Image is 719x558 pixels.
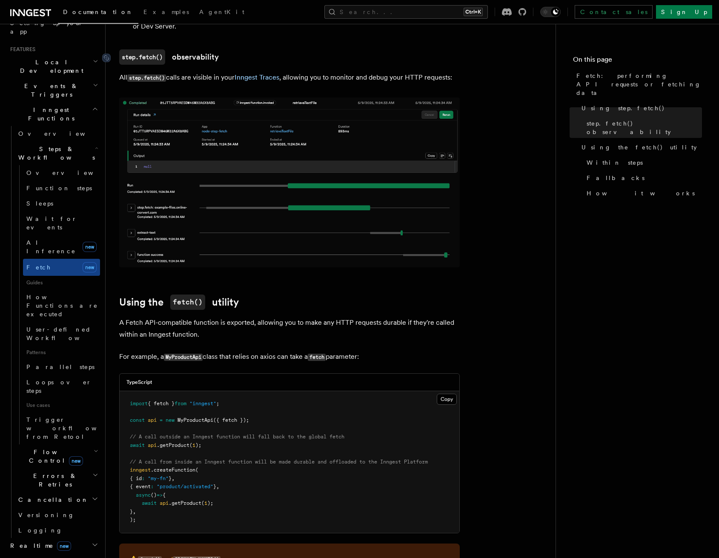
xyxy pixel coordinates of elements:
button: Search...Ctrl+K [324,5,488,19]
span: Overview [18,130,106,137]
span: MyProductApi [178,417,213,423]
span: ); [130,517,136,523]
span: Fetch: performing API requests or fetching data [576,72,702,97]
span: ( [189,442,192,448]
span: Examples [143,9,189,15]
span: .createFunction [151,467,195,473]
span: Inngest Functions [7,106,92,123]
p: All calls are visible in your , allowing you to monitor and debug your HTTP requests: [119,72,460,84]
span: { fetch } [148,401,175,406]
span: Loops over steps [26,379,92,394]
a: AI Inferencenew [23,235,100,259]
span: AI Inference [26,239,76,255]
span: Errors & Retries [15,472,92,489]
span: Fallbacks [587,174,645,182]
span: How Functions are executed [26,294,98,318]
a: Parallel steps [23,359,100,375]
span: : [151,484,154,489]
span: step.fetch() observability [587,119,702,136]
h3: TypeScript [126,379,152,386]
a: How it works [583,186,702,201]
button: Cancellation [15,492,100,507]
button: Errors & Retries [15,468,100,492]
a: Wait for events [23,211,100,235]
button: Local Development [7,54,100,78]
a: Contact sales [575,5,653,19]
span: = [160,417,163,423]
p: For example, a class that relies on axios can take a parameter: [119,351,460,363]
span: , [216,484,219,489]
span: Logging [18,527,63,534]
span: Flow Control [15,448,94,465]
a: Using step.fetch() [578,100,702,116]
a: Trigger workflows from Retool [23,412,100,444]
span: ); [207,500,213,506]
span: Overview [26,169,114,176]
span: ( [201,500,204,506]
code: fetch() [170,295,205,310]
code: step.fetch() [119,49,165,65]
code: MyProductApi [164,354,203,361]
span: Using step.fetch() [582,104,665,112]
span: AgentKit [199,9,244,15]
span: async [136,492,151,498]
span: Wait for events [26,215,77,231]
span: Guides [23,276,100,289]
span: Cancellation [15,495,89,504]
span: ({ fetch }); [213,417,249,423]
code: fetch [308,354,326,361]
span: 1 [204,500,207,506]
span: // A call from inside an Inngest function will be made durable and offloaded to the Inngest Platform [130,459,428,465]
a: Sign Up [656,5,712,19]
span: new [83,242,97,252]
p: A Fetch API-compatible function is exported, allowing you to make any HTTP requests durable if th... [119,317,460,341]
span: await [142,500,157,506]
a: Within steps [583,155,702,170]
a: Examples [138,3,194,23]
span: } [130,509,133,515]
span: Trigger workflows from Retool [26,416,120,440]
span: => [157,492,163,498]
a: Versioning [15,507,100,523]
a: Fetchnew [23,259,100,276]
span: "inngest" [189,401,216,406]
h4: On this page [573,54,702,68]
a: Fetch: performing API requests or fetching data [573,68,702,100]
span: new [69,456,83,466]
span: : [142,475,145,481]
a: step.fetch() observability [583,116,702,140]
a: Function steps [23,180,100,196]
div: Inngest Functions [7,126,100,538]
span: "product/activated" [157,484,213,489]
span: ); [195,442,201,448]
a: Inngest Traces [235,73,279,81]
a: Loops over steps [23,375,100,398]
span: // A call outside an Inngest function will fall back to the global fetch [130,434,344,440]
span: Function steps [26,185,92,192]
span: Sleeps [26,200,53,207]
a: Setting up your app [7,15,100,39]
span: Versioning [18,512,74,518]
a: Logging [15,523,100,538]
button: Inngest Functions [7,102,100,126]
span: } [169,475,172,481]
span: const [130,417,145,423]
span: Patterns [23,346,100,359]
a: Overview [23,165,100,180]
span: Events & Triggers [7,82,93,99]
span: new [57,541,71,551]
span: api [160,500,169,506]
a: Documentation [58,3,138,24]
span: { id [130,475,142,481]
a: Using the fetch() utility [578,140,702,155]
span: Steps & Workflows [15,145,95,162]
span: import [130,401,148,406]
span: .getProduct [169,500,201,506]
span: { event [130,484,151,489]
span: api [148,442,157,448]
a: AgentKit [194,3,249,23]
a: How Functions are executed [23,289,100,322]
button: Realtimenew [7,538,100,553]
a: User-defined Workflows [23,322,100,346]
span: Features [7,46,35,53]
